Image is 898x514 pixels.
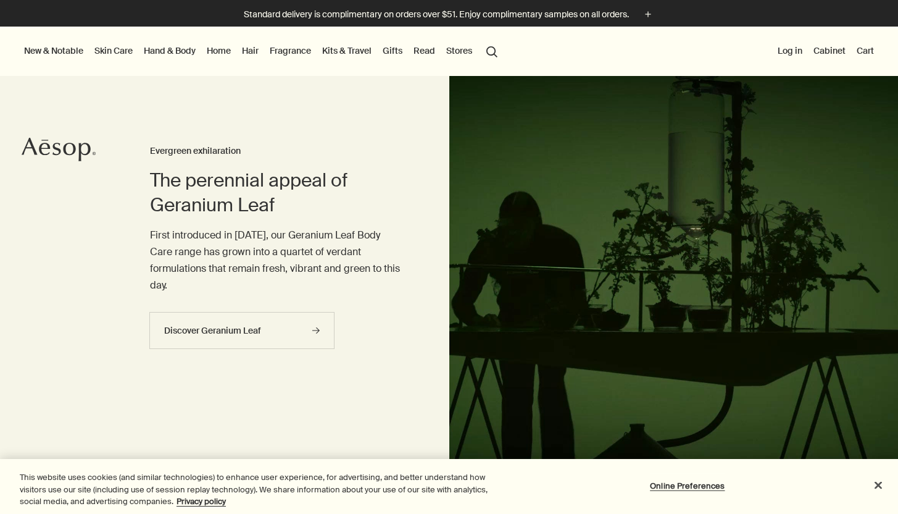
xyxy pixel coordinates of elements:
[177,496,226,507] a: More information about your privacy, opens in a new tab
[865,471,892,499] button: Close
[150,144,400,159] h3: Evergreen exhilaration
[775,43,805,59] button: Log in
[150,227,400,294] p: First introduced in [DATE], our Geranium Leaf Body Care range has grown into a quartet of verdant...
[92,43,135,59] a: Skin Care
[141,43,198,59] a: Hand & Body
[811,43,848,59] a: Cabinet
[380,43,405,59] a: Gifts
[22,137,96,162] svg: Aesop
[320,43,374,59] a: Kits & Travel
[854,43,876,59] button: Cart
[411,43,438,59] a: Read
[444,43,475,59] button: Stores
[22,27,503,76] nav: primary
[239,43,261,59] a: Hair
[22,137,96,165] a: Aesop
[775,27,876,76] nav: supplementary
[149,312,335,349] a: Discover Geranium Leaf
[267,43,314,59] a: Fragrance
[244,7,655,22] button: Standard delivery is complimentary on orders over $51. Enjoy complimentary samples on all orders.
[20,471,494,508] div: This website uses cookies (and similar technologies) to enhance user experience, for advertising,...
[244,8,629,21] p: Standard delivery is complimentary on orders over $51. Enjoy complimentary samples on all orders.
[204,43,233,59] a: Home
[481,39,503,62] button: Open search
[150,168,400,217] h2: The perennial appeal of Geranium Leaf
[22,43,86,59] button: New & Notable
[649,473,726,498] button: Online Preferences, Opens the preference center dialog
